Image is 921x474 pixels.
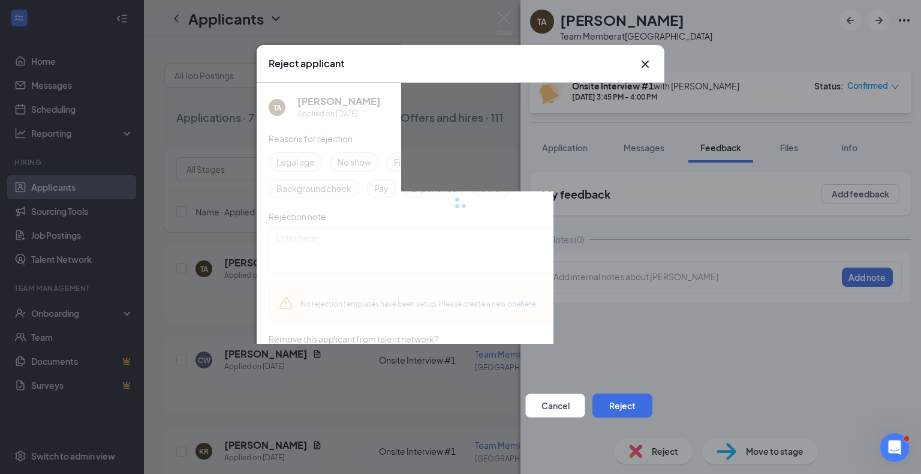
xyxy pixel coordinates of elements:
[880,433,909,462] iframe: Intercom live chat
[638,57,652,71] button: Close
[269,57,344,70] h3: Reject applicant
[525,394,585,418] button: Cancel
[638,57,652,71] svg: Cross
[592,394,652,418] button: Reject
